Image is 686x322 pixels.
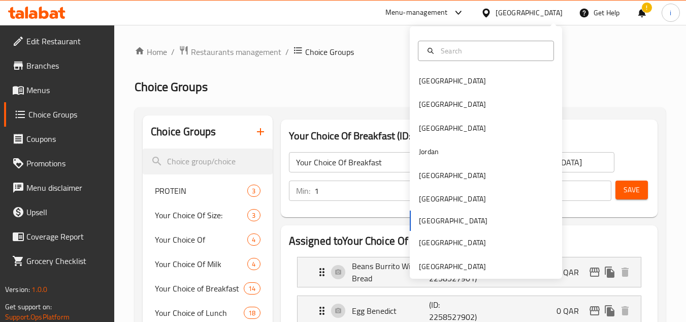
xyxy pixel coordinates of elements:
[26,157,107,169] span: Promotions
[4,249,115,273] a: Grocery Checklist
[617,265,633,280] button: delete
[305,46,354,58] span: Choice Groups
[352,260,430,284] p: Beans Burrito With Bread
[143,227,272,252] div: Your Choice Of4
[419,123,486,134] div: [GEOGRAPHIC_DATA]
[26,60,107,72] span: Branches
[155,185,247,197] span: PROTEIN
[143,203,272,227] div: Your Choice Of Size:3
[247,209,260,221] div: Choices
[135,45,666,58] nav: breadcrumb
[4,53,115,78] a: Branches
[4,151,115,175] a: Promotions
[151,124,216,139] h2: Choice Groups
[155,282,244,295] span: Your Choice of Breakfast
[26,255,107,267] span: Grocery Checklist
[285,46,289,58] li: /
[4,224,115,249] a: Coverage Report
[557,266,587,278] p: 0 QAR
[419,99,486,110] div: [GEOGRAPHIC_DATA]
[419,193,486,204] div: [GEOGRAPHIC_DATA]
[352,305,430,317] p: Egg Benedict
[155,233,247,246] span: Your Choice Of
[31,283,47,296] span: 1.0.0
[385,7,448,19] div: Menu-management
[28,108,107,121] span: Choice Groups
[624,184,640,196] span: Save
[248,259,259,269] span: 4
[587,303,602,318] button: edit
[429,260,481,284] p: (ID: 2258527901)
[179,45,281,58] a: Restaurants management
[670,7,671,18] span: i
[248,211,259,220] span: 3
[143,276,272,301] div: Your Choice of Breakfast14
[289,253,649,291] li: Expand
[419,75,486,86] div: [GEOGRAPHIC_DATA]
[171,46,175,58] li: /
[135,75,208,98] span: Choice Groups
[615,181,648,199] button: Save
[4,29,115,53] a: Edit Restaurant
[244,282,260,295] div: Choices
[143,149,272,174] input: search
[155,209,247,221] span: Your Choice Of Size:
[155,258,247,270] span: Your Choice Of Milk
[26,206,107,218] span: Upsell
[155,307,244,319] span: Your Choice of Lunch
[437,45,547,56] input: Search
[135,46,167,58] a: Home
[419,237,486,248] div: [GEOGRAPHIC_DATA]
[5,283,30,296] span: Version:
[289,128,649,144] h3: Your Choice Of Breakfast (ID: 1005702)
[289,233,649,249] h2: Assigned to Your Choice Of Breakfast
[419,170,486,181] div: [GEOGRAPHIC_DATA]
[26,35,107,47] span: Edit Restaurant
[26,182,107,194] span: Menu disclaimer
[247,185,260,197] div: Choices
[244,308,259,318] span: 18
[4,175,115,200] a: Menu disclaimer
[26,84,107,96] span: Menus
[496,7,563,18] div: [GEOGRAPHIC_DATA]
[244,284,259,294] span: 14
[557,305,587,317] p: 0 QAR
[4,78,115,102] a: Menus
[244,307,260,319] div: Choices
[247,233,260,246] div: Choices
[26,230,107,243] span: Coverage Report
[602,303,617,318] button: duplicate
[5,300,52,313] span: Get support on:
[26,133,107,145] span: Coupons
[4,102,115,127] a: Choice Groups
[419,261,486,272] div: [GEOGRAPHIC_DATA]
[191,46,281,58] span: Restaurants management
[143,252,272,276] div: Your Choice Of Milk4
[248,186,259,196] span: 3
[247,258,260,270] div: Choices
[248,235,259,245] span: 4
[4,200,115,224] a: Upsell
[587,265,602,280] button: edit
[419,146,439,157] div: Jordan
[298,257,641,287] div: Expand
[296,185,310,197] p: Min:
[143,179,272,203] div: PROTEIN3
[4,127,115,151] a: Coupons
[617,303,633,318] button: delete
[602,265,617,280] button: duplicate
